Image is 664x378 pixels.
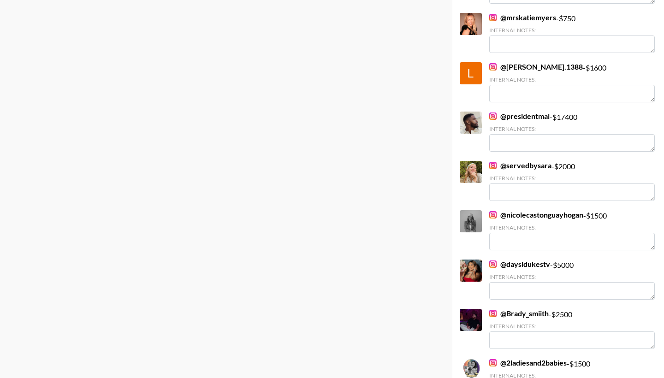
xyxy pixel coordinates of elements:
[489,161,655,201] div: - $ 2000
[489,14,497,21] img: Instagram
[489,309,655,349] div: - $ 2500
[489,310,497,317] img: Instagram
[489,112,655,152] div: - $ 17400
[489,260,655,300] div: - $ 5000
[489,359,497,366] img: Instagram
[489,210,655,250] div: - $ 1500
[489,260,497,268] img: Instagram
[489,162,497,169] img: Instagram
[489,273,655,280] div: Internal Notes:
[489,125,655,132] div: Internal Notes:
[489,211,497,219] img: Instagram
[489,62,655,102] div: - $ 1600
[489,27,655,34] div: Internal Notes:
[489,260,550,269] a: @daysidukestv
[489,62,583,71] a: @[PERSON_NAME].1388
[489,309,549,318] a: @Brady_smiith
[489,175,655,182] div: Internal Notes:
[489,112,550,121] a: @presidentmal
[489,161,551,170] a: @servedbysara
[489,76,655,83] div: Internal Notes:
[489,13,655,53] div: - $ 750
[489,323,655,330] div: Internal Notes:
[489,63,497,71] img: Instagram
[489,13,556,22] a: @mrskatiemyers
[489,224,655,231] div: Internal Notes:
[489,112,497,120] img: Instagram
[489,358,567,367] a: @2ladiesand2babies
[489,210,583,219] a: @nicolecastonguayhogan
